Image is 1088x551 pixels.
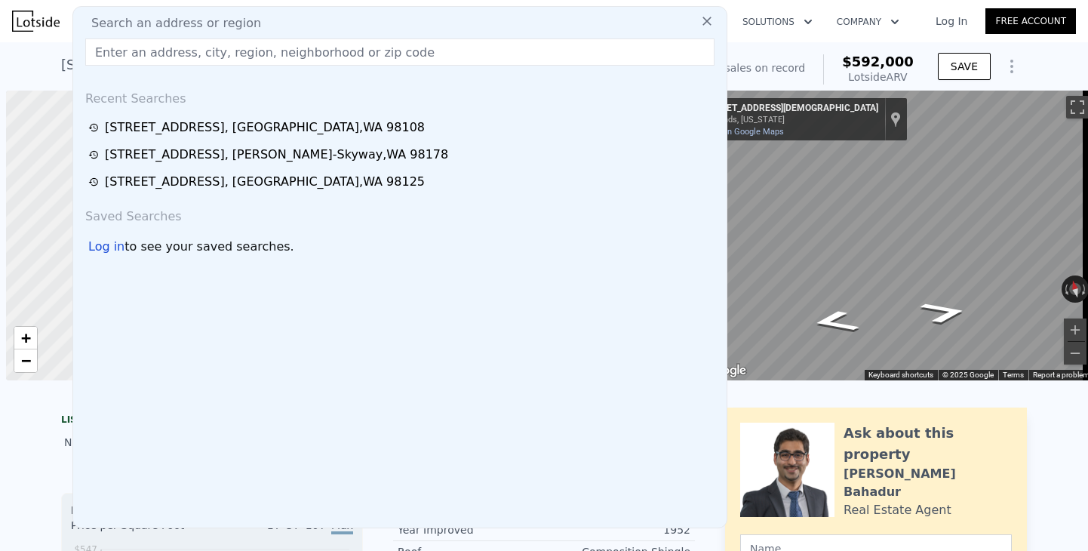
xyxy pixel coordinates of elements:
a: [STREET_ADDRESS], [GEOGRAPHIC_DATA],WA 98108 [88,119,716,137]
button: Solutions [730,8,825,35]
div: 1952 [544,522,690,537]
span: © 2025 Google [942,371,994,379]
button: Zoom out [1064,342,1086,365]
a: [STREET_ADDRESS], [GEOGRAPHIC_DATA],WA 98125 [88,173,716,191]
a: Log In [917,14,985,29]
div: Log in [88,238,124,256]
div: [STREET_ADDRESS][DEMOGRAPHIC_DATA] , [PERSON_NAME] , WA 98026 [61,54,550,75]
div: Price per Square Foot [71,518,212,542]
a: Free Account [985,8,1076,34]
button: Company [825,8,911,35]
div: No sales history record for this property. [61,429,363,456]
div: [STREET_ADDRESS] , [PERSON_NAME]-Skyway , WA 98178 [105,146,448,164]
div: Edmonds, [US_STATE] [702,115,878,125]
a: Show location on map [890,111,901,128]
div: Saved Searches [79,195,721,232]
a: View on Google Maps [702,127,784,137]
div: Ask about this property [844,423,1012,465]
img: Lotside [12,11,60,32]
button: Zoom in [1064,319,1086,341]
div: LISTING & SALE HISTORY [61,414,363,429]
span: $592,000 [842,54,914,69]
div: Lotside ARV [842,69,914,85]
span: to see your saved searches. [124,238,294,256]
a: Zoom in [14,327,37,349]
div: Real Estate Agent [844,501,951,519]
div: [STREET_ADDRESS][DEMOGRAPHIC_DATA] [702,103,878,115]
span: + [21,328,31,347]
div: [STREET_ADDRESS] , [GEOGRAPHIC_DATA] , WA 98108 [105,119,425,137]
button: Keyboard shortcuts [868,370,933,380]
span: − [21,351,31,370]
a: Terms (opens in new tab) [1003,371,1024,379]
a: [STREET_ADDRESS], [PERSON_NAME]-Skyway,WA 98178 [88,146,716,164]
div: Recent Searches [79,78,721,114]
button: SAVE [938,53,991,80]
div: [PERSON_NAME] Bahadur [844,465,1012,501]
button: Reset the view [1066,275,1084,304]
button: Rotate counterclockwise [1062,275,1070,303]
path: Go East, 236th St SW [900,296,989,329]
path: Go West, 236th St SW [791,305,880,338]
div: [STREET_ADDRESS] , [GEOGRAPHIC_DATA] , WA 98125 [105,173,425,191]
div: Houses Median Sale [71,503,353,518]
input: Enter an address, city, region, neighborhood or zip code [85,38,715,66]
div: Year Improved [398,522,544,537]
button: Show Options [997,51,1027,82]
a: Zoom out [14,349,37,372]
span: Search an address or region [79,14,261,32]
